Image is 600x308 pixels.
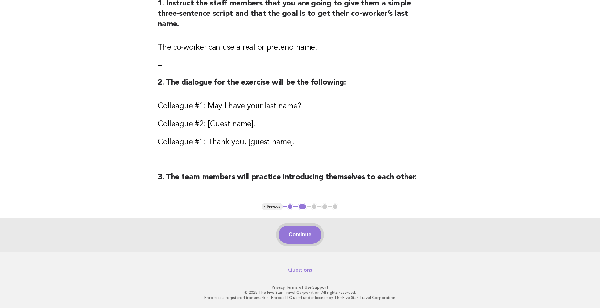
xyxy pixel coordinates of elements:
h3: The co-worker can use a real or pretend name. [158,43,442,53]
h2: 3. The team members will practice introducing themselves to each other. [158,172,442,188]
a: Questions [288,267,312,273]
a: Terms of Use [286,285,311,290]
p: -- [158,155,442,164]
a: Support [312,285,328,290]
p: · · [102,285,498,290]
button: < Previous [262,203,283,210]
h3: Colleague #1: Thank you, [guest name]. [158,137,442,148]
p: © 2025 The Five Star Travel Corporation. All rights reserved. [102,290,498,295]
p: -- [158,61,442,70]
h2: 2. The dialogue for the exercise will be the following: [158,77,442,93]
a: Privacy [272,285,285,290]
button: 1 [287,203,293,210]
p: Forbes is a registered trademark of Forbes LLC used under license by The Five Star Travel Corpora... [102,295,498,300]
button: Continue [279,226,321,244]
h3: Colleague #1: May I have your last name? [158,101,442,111]
button: 2 [298,203,307,210]
h3: Colleague #2: [Guest name]. [158,119,442,129]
